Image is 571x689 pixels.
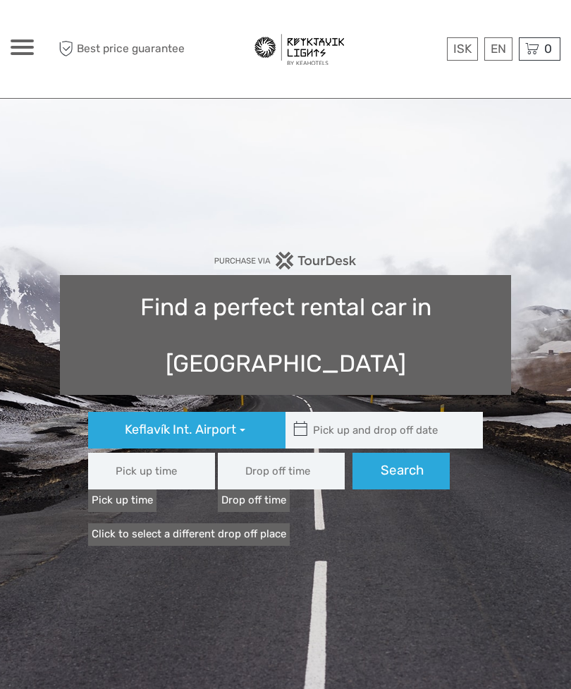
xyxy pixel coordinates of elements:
[218,489,290,511] label: Drop off time
[214,252,357,269] img: PurchaseViaTourDesk.png
[542,42,554,56] span: 0
[88,489,156,511] label: Pick up time
[88,453,215,489] input: Pick up time
[285,412,476,449] input: Pick up and drop off date
[453,42,472,56] span: ISK
[88,412,285,449] button: Keflavík Int. Airport
[60,275,511,395] h1: Find a perfect rental car in [GEOGRAPHIC_DATA]
[218,453,345,489] input: Drop off time
[484,37,512,61] div: EN
[254,34,344,65] img: 101-176c781a-b593-4ce4-a17a-dea0efa8a601_logo_big.jpg
[55,37,185,61] span: Best price guarantee
[88,523,290,545] a: Click to select a different drop off place
[352,453,450,489] button: Search
[125,422,236,437] span: Keflavík Int. Airport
